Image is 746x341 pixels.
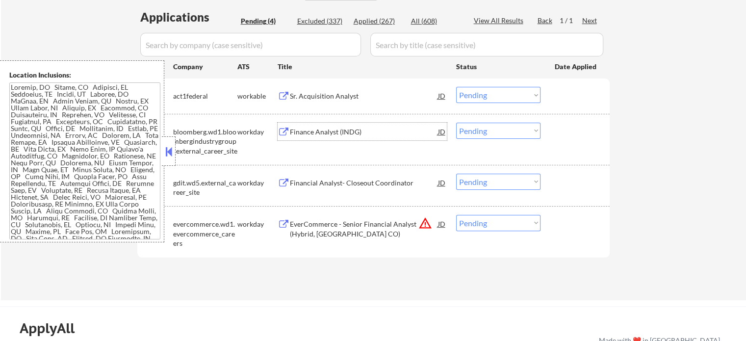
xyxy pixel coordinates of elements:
[237,178,278,188] div: workday
[278,62,447,72] div: Title
[437,87,447,105] div: JD
[555,62,598,72] div: Date Applied
[173,127,237,156] div: bloomberg.wd1.bloombergindustrygroup_external_career_site
[173,91,237,101] div: act1federal
[437,123,447,140] div: JD
[140,33,361,56] input: Search by company (case sensitive)
[9,70,160,80] div: Location Inclusions:
[290,91,438,101] div: Sr. Acquisition Analyst
[297,16,346,26] div: Excluded (337)
[474,16,526,26] div: View All Results
[237,91,278,101] div: workable
[173,219,237,248] div: evercommerce.wd1.evercommerce_careers
[411,16,460,26] div: All (608)
[290,178,438,188] div: Financial Analyst- Closeout Coordinator
[20,320,86,337] div: ApplyAll
[241,16,290,26] div: Pending (4)
[582,16,598,26] div: Next
[538,16,553,26] div: Back
[437,174,447,191] div: JD
[560,16,582,26] div: 1 / 1
[237,127,278,137] div: workday
[418,216,432,230] button: warning_amber
[140,11,237,23] div: Applications
[354,16,403,26] div: Applied (267)
[237,62,278,72] div: ATS
[456,57,540,75] div: Status
[173,62,237,72] div: Company
[173,178,237,197] div: gdit.wd5.external_career_site
[237,219,278,229] div: workday
[290,127,438,137] div: Finance Analyst (INDG)
[437,215,447,233] div: JD
[290,219,438,238] div: EverCommerce - Senior Financial Analyst (Hybrid, [GEOGRAPHIC_DATA] CO)
[370,33,603,56] input: Search by title (case sensitive)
